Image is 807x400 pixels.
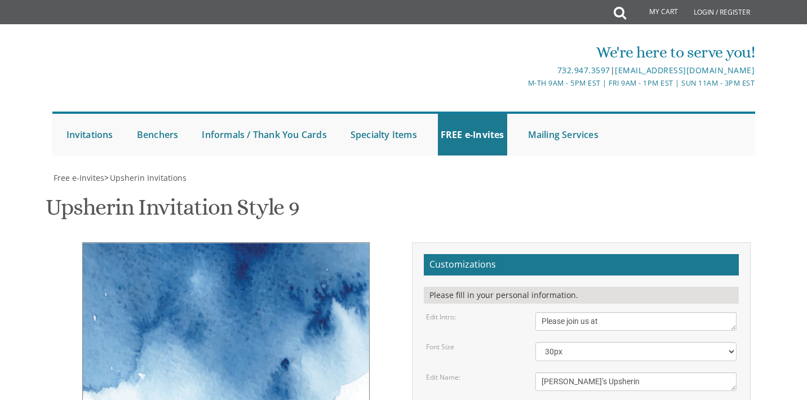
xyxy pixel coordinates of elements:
textarea: [PERSON_NAME]’s Upsherin [535,372,737,391]
h1: Upsherin Invitation Style 9 [46,195,299,228]
h2: Customizations [424,254,739,275]
div: Please fill in your personal information. [424,287,739,304]
a: Invitations [64,114,116,155]
span: > [104,172,187,183]
div: We're here to serve you! [287,41,755,64]
a: [EMAIL_ADDRESS][DOMAIN_NAME] [615,65,755,75]
label: Edit Name: [426,372,460,382]
textarea: Please join us at [535,312,737,331]
label: Font Size [426,342,454,352]
a: My Cart [625,1,686,24]
a: 732.947.3597 [557,65,610,75]
div: M-Th 9am - 5pm EST | Fri 9am - 1pm EST | Sun 11am - 3pm EST [287,77,755,89]
a: Upsherin Invitations [109,172,187,183]
a: Informals / Thank You Cards [199,114,329,155]
a: Mailing Services [525,114,601,155]
a: Specialty Items [348,114,420,155]
span: Upsherin Invitations [110,172,187,183]
span: Free e-Invites [54,172,104,183]
label: Edit Intro: [426,312,456,322]
div: | [287,64,755,77]
a: Free e-Invites [52,172,104,183]
a: Benchers [134,114,181,155]
a: FREE e-Invites [438,114,507,155]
